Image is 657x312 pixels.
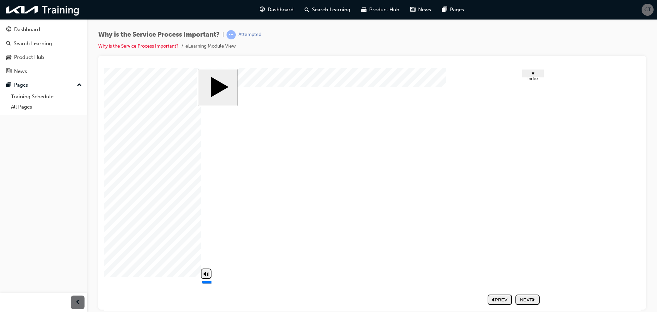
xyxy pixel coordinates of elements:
[6,41,11,47] span: search-icon
[6,27,11,33] span: guage-icon
[3,65,85,78] a: News
[356,3,405,17] a: car-iconProduct Hub
[77,81,82,90] span: up-icon
[14,26,40,34] div: Dashboard
[405,3,437,17] a: news-iconNews
[450,6,464,14] span: Pages
[222,31,224,39] span: |
[418,6,431,14] span: News
[3,3,82,17] img: kia-training
[75,298,80,307] span: prev-icon
[299,3,356,17] a: search-iconSearch Learning
[3,23,85,36] a: Dashboard
[437,3,469,17] a: pages-iconPages
[410,5,415,14] span: news-icon
[642,4,654,16] button: CT
[3,79,85,91] button: Pages
[254,3,299,17] a: guage-iconDashboard
[6,54,11,61] span: car-icon
[268,6,294,14] span: Dashboard
[3,22,85,79] button: DashboardSearch LearningProduct HubNews
[8,102,85,112] a: All Pages
[260,5,265,14] span: guage-icon
[369,6,399,14] span: Product Hub
[3,37,85,50] a: Search Learning
[239,32,261,38] div: Attempted
[6,68,11,75] span: news-icon
[8,91,85,102] a: Training Schedule
[305,5,309,14] span: search-icon
[14,53,44,61] div: Product Hub
[6,82,11,88] span: pages-icon
[361,5,366,14] span: car-icon
[94,1,443,242] div: Why Is the Service Process Important Start Course
[94,1,134,38] button: Start
[644,6,651,14] span: CT
[14,40,52,48] div: Search Learning
[312,6,350,14] span: Search Learning
[185,42,236,50] li: eLearning Module View
[98,43,179,49] a: Why is the Service Process Important?
[442,5,447,14] span: pages-icon
[14,67,27,75] div: News
[14,81,28,89] div: Pages
[98,31,220,39] span: Why is the Service Process Important?
[227,30,236,39] span: learningRecordVerb_ATTEMPT-icon
[3,51,85,64] a: Product Hub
